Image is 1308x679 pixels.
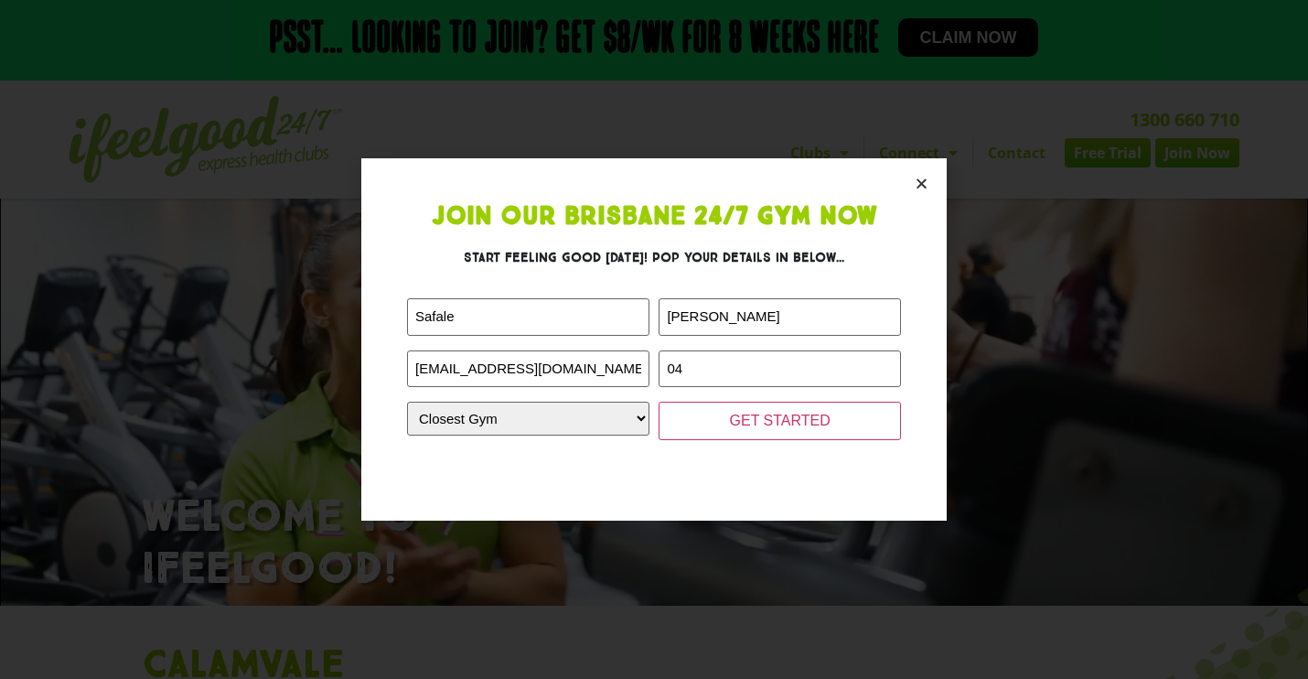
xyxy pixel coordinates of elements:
[659,350,901,388] input: PHONE
[407,298,649,336] input: FIRST NAME
[659,298,901,336] input: LAST NAME
[659,402,901,440] input: GET STARTED
[407,248,901,267] h3: Start feeling good [DATE]! Pop your details in below...
[407,350,649,388] input: Email
[407,204,901,230] h1: Join Our Brisbane 24/7 Gym Now
[915,177,928,190] a: Close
